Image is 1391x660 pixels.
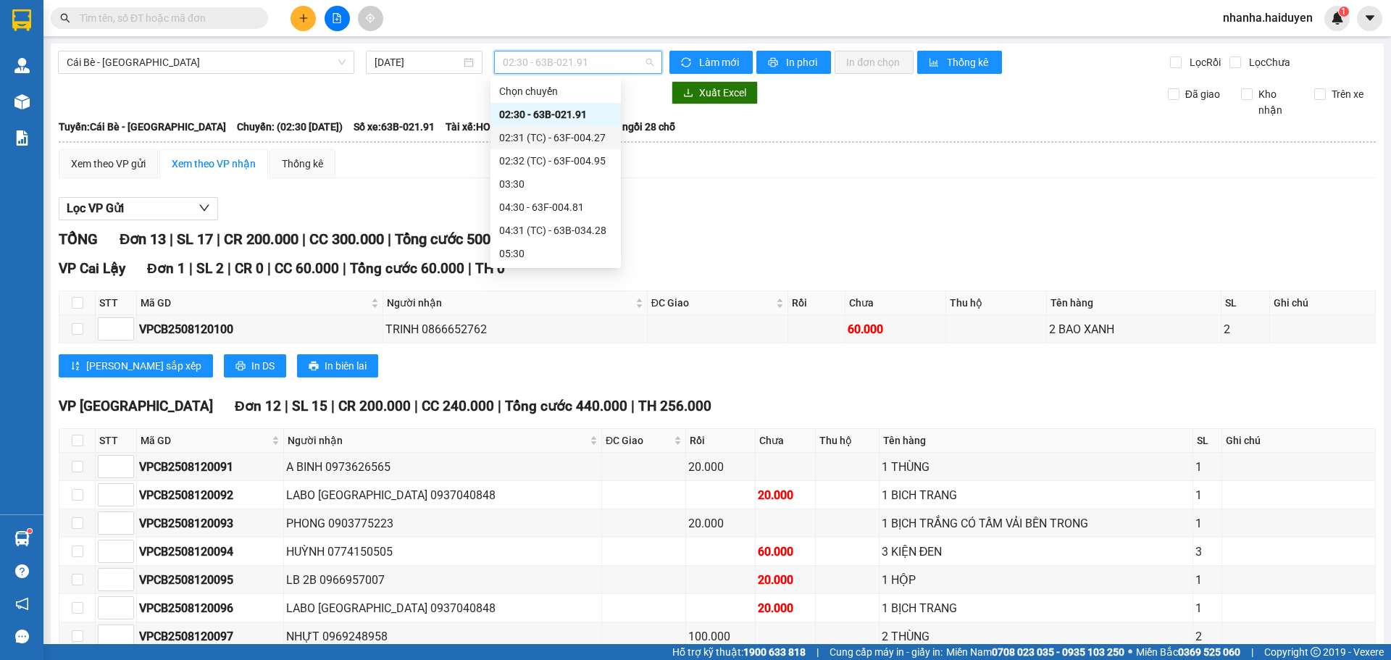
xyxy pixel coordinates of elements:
[288,433,587,448] span: Người nhận
[756,51,831,74] button: printerIn phơi
[882,458,1190,476] div: 1 THÙNG
[503,51,653,73] span: 02:30 - 63B-021.91
[286,458,599,476] div: A BINH 0973626565
[28,529,32,533] sup: 1
[139,543,281,561] div: VPCB2508120094
[14,58,30,73] img: warehouse-icon
[137,509,284,538] td: VPCB2508120093
[845,291,946,315] th: Chưa
[758,599,813,617] div: 20.000
[688,458,753,476] div: 20.000
[1211,9,1324,27] span: nhanha.haiduyen
[139,458,281,476] div: VPCB2508120091
[1195,599,1219,617] div: 1
[1047,291,1221,315] th: Tên hàng
[137,315,383,343] td: VPCB2508120100
[882,627,1190,646] div: 2 THÙNG
[882,599,1190,617] div: 1 BỊCH TRANG
[227,260,231,277] span: |
[286,627,599,646] div: NHỰT 0969248958
[139,627,281,646] div: VPCB2508120097
[499,222,612,238] div: 04:31 (TC) - 63B-034.28
[1195,571,1219,589] div: 1
[830,644,943,660] span: Cung cấp máy in - giấy in:
[1128,649,1132,655] span: ⚪️
[490,80,621,103] div: Chọn chuyến
[1195,458,1219,476] div: 1
[286,571,599,589] div: LB 2B 0966957007
[298,13,309,23] span: plus
[147,260,185,277] span: Đơn 1
[422,398,494,414] span: CC 240.000
[217,230,220,248] span: |
[137,453,284,481] td: VPCB2508120091
[267,260,271,277] span: |
[14,130,30,146] img: solution-icon
[1195,627,1219,646] div: 2
[395,230,519,248] span: Tổng cước 500.000
[309,230,384,248] span: CC 300.000
[1224,320,1267,338] div: 2
[86,358,201,374] span: [PERSON_NAME] sắp xếp
[686,429,756,453] th: Rồi
[343,260,346,277] span: |
[699,85,746,101] span: Xuất Excel
[96,429,137,453] th: STT
[688,627,753,646] div: 100.000
[688,514,753,532] div: 20.000
[358,6,383,31] button: aim
[683,88,693,99] span: download
[12,9,31,31] img: logo-vxr
[332,13,342,23] span: file-add
[291,6,316,31] button: plus
[1049,320,1219,338] div: 2 BAO XANH
[137,622,284,651] td: VPCB2508120097
[59,121,226,133] b: Tuyến: Cái Bè - [GEOGRAPHIC_DATA]
[669,51,753,74] button: syncLàm mới
[768,57,780,69] span: printer
[59,354,213,377] button: sort-ascending[PERSON_NAME] sắp xếp
[139,514,281,532] div: VPCB2508120093
[848,320,943,338] div: 60.000
[286,486,599,504] div: LABO [GEOGRAPHIC_DATA] 0937040848
[499,199,612,215] div: 04:30 - 63F-004.81
[137,566,284,594] td: VPCB2508120095
[141,295,368,311] span: Mã GD
[631,398,635,414] span: |
[651,295,773,311] span: ĐC Giao
[681,57,693,69] span: sync
[141,433,269,448] span: Mã GD
[917,51,1002,74] button: bar-chartThống kê
[60,13,70,23] span: search
[365,13,375,23] span: aim
[1311,647,1321,657] span: copyright
[59,398,213,414] span: VP [GEOGRAPHIC_DATA]
[14,94,30,109] img: warehouse-icon
[59,260,125,277] span: VP Cai Lậy
[1195,543,1219,561] div: 3
[286,514,599,532] div: PHONG 0903775223
[498,398,501,414] span: |
[1270,291,1376,315] th: Ghi chú
[499,246,612,262] div: 05:30
[286,599,599,617] div: LABO [GEOGRAPHIC_DATA] 0937040848
[1339,7,1349,17] sup: 1
[309,361,319,372] span: printer
[946,291,1047,315] th: Thu hộ
[499,176,612,192] div: 03:30
[699,54,741,70] span: Làm mới
[70,361,80,372] span: sort-ascending
[468,260,472,277] span: |
[199,202,210,214] span: down
[350,260,464,277] span: Tổng cước 60.000
[499,83,612,99] div: Chọn chuyến
[499,153,612,169] div: 02:32 (TC) - 63F-004.95
[1326,86,1369,102] span: Trên xe
[302,230,306,248] span: |
[505,398,627,414] span: Tổng cước 440.000
[882,514,1190,532] div: 1 BỊCH TRẮNG CÓ TẤM VẢI BÊN TRONG
[946,644,1124,660] span: Miền Nam
[606,433,671,448] span: ĐC Giao
[672,81,758,104] button: downloadXuất Excel
[758,543,813,561] div: 60.000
